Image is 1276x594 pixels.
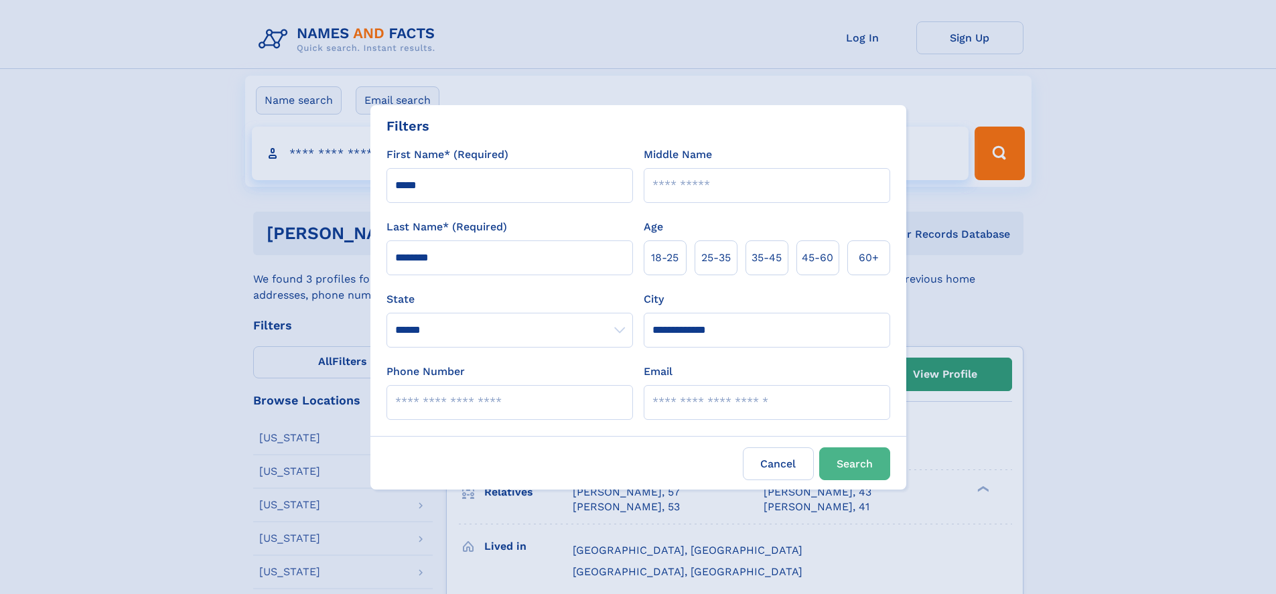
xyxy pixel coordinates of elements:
[644,219,663,235] label: Age
[386,219,507,235] label: Last Name* (Required)
[819,447,890,480] button: Search
[386,116,429,136] div: Filters
[644,291,664,307] label: City
[802,250,833,266] span: 45‑60
[386,147,508,163] label: First Name* (Required)
[386,291,633,307] label: State
[651,250,679,266] span: 18‑25
[752,250,782,266] span: 35‑45
[644,364,672,380] label: Email
[859,250,879,266] span: 60+
[743,447,814,480] label: Cancel
[701,250,731,266] span: 25‑35
[644,147,712,163] label: Middle Name
[386,364,465,380] label: Phone Number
